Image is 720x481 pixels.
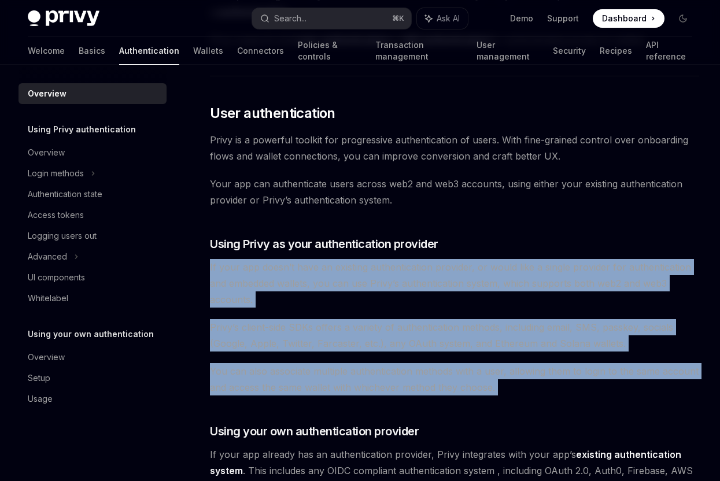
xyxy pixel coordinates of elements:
[210,259,699,308] span: If your app doesn’t have an existing authentication provider, or would like a single provider for...
[28,10,99,27] img: dark logo
[417,8,468,29] button: Ask AI
[19,267,167,288] a: UI components
[547,13,579,24] a: Support
[28,146,65,160] div: Overview
[237,37,284,65] a: Connectors
[19,83,167,104] a: Overview
[19,205,167,225] a: Access tokens
[210,104,335,123] span: User authentication
[28,229,97,243] div: Logging users out
[79,37,105,65] a: Basics
[392,14,404,23] span: ⌘ K
[437,13,460,24] span: Ask AI
[477,37,539,65] a: User management
[600,37,632,65] a: Recipes
[28,87,67,101] div: Overview
[19,225,167,246] a: Logging users out
[19,142,167,163] a: Overview
[210,319,699,351] span: Privy’s client-side SDKs offers a variety of authentication methods, including email, SMS, passke...
[298,37,361,65] a: Policies & controls
[252,8,411,29] button: Search...⌘K
[19,288,167,309] a: Whitelabel
[28,187,102,201] div: Authentication state
[210,176,699,208] span: Your app can authenticate users across web2 and web3 accounts, using either your existing authent...
[510,13,533,24] a: Demo
[193,37,223,65] a: Wallets
[28,271,85,284] div: UI components
[210,423,419,439] span: Using your own authentication provider
[19,368,167,388] a: Setup
[210,363,699,395] span: You can also associate multiple authentication methods with a user, allowing them to login to the...
[28,37,65,65] a: Welcome
[28,392,53,406] div: Usage
[28,166,84,180] div: Login methods
[119,37,179,65] a: Authentication
[602,13,647,24] span: Dashboard
[28,250,67,264] div: Advanced
[28,208,84,222] div: Access tokens
[593,9,664,28] a: Dashboard
[28,123,136,136] h5: Using Privy authentication
[28,350,65,364] div: Overview
[646,37,692,65] a: API reference
[28,327,154,341] h5: Using your own authentication
[553,37,586,65] a: Security
[210,132,699,164] span: Privy is a powerful toolkit for progressive authentication of users. With fine-grained control ov...
[375,37,463,65] a: Transaction management
[274,12,307,25] div: Search...
[210,236,438,252] span: Using Privy as your authentication provider
[19,347,167,368] a: Overview
[19,184,167,205] a: Authentication state
[674,9,692,28] button: Toggle dark mode
[28,291,68,305] div: Whitelabel
[19,388,167,409] a: Usage
[28,371,50,385] div: Setup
